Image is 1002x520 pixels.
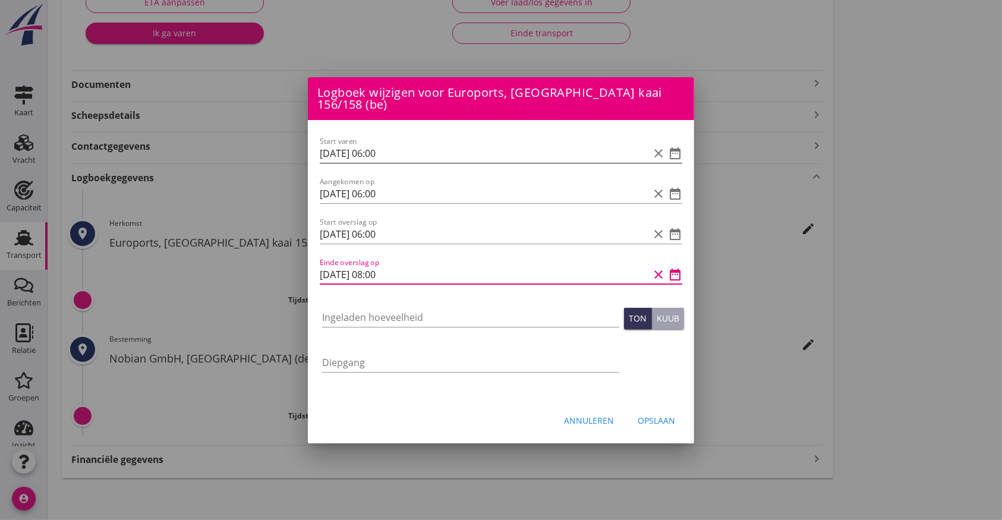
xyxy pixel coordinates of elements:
[322,308,619,327] input: Ingeladen hoeveelheid
[638,414,675,427] div: Opslaan
[651,146,666,160] i: clear
[668,227,682,241] i: date_range
[320,225,649,244] input: Start overslag op
[668,146,682,160] i: date_range
[308,77,694,120] div: Logboek wijzigen voor Euroports, [GEOGRAPHIC_DATA] kaai 156/158 (be)
[322,353,619,372] input: Diepgang
[320,184,649,203] input: Aangekomen op
[320,144,649,163] input: Start varen
[657,312,679,324] div: Kuub
[554,410,623,431] button: Annuleren
[651,187,666,201] i: clear
[564,414,614,427] div: Annuleren
[320,265,649,284] input: Einde overslag op
[628,410,685,431] button: Opslaan
[668,187,682,201] i: date_range
[629,312,647,324] div: Ton
[651,267,666,282] i: clear
[651,227,666,241] i: clear
[652,308,684,329] button: Kuub
[624,308,652,329] button: Ton
[668,267,682,282] i: date_range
